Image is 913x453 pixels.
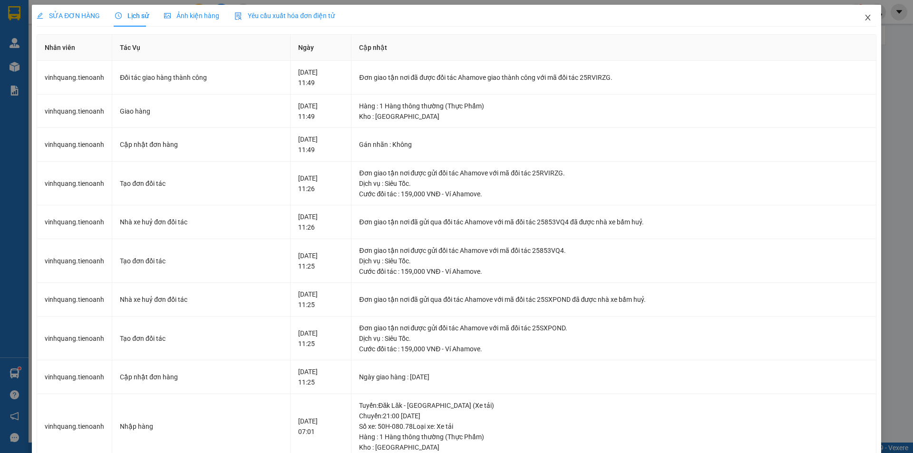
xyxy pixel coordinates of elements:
[298,134,343,155] div: [DATE] 11:49
[120,72,282,83] div: Đối tác giao hàng thành công
[351,35,876,61] th: Cập nhật
[120,139,282,150] div: Cập nhật đơn hàng
[359,256,868,266] div: Dịch vụ : Siêu Tốc.
[359,245,868,256] div: Đơn giao tận nơi được gửi đối tác Ahamove với mã đối tác 25853VQ4.
[359,432,868,442] div: Hàng : 1 Hàng thông thường (Thực Phẩm)
[359,344,868,354] div: Cước đối tác : 159,000 VNĐ - Ví Ahamove.
[37,317,112,361] td: vinhquang.tienoanh
[298,251,343,271] div: [DATE] 11:25
[359,442,868,453] div: Kho : [GEOGRAPHIC_DATA]
[298,328,343,349] div: [DATE] 11:25
[120,372,282,382] div: Cập nhật đơn hàng
[120,421,282,432] div: Nhập hàng
[359,333,868,344] div: Dịch vụ : Siêu Tốc.
[359,72,868,83] div: Đơn giao tận nơi đã được đối tác Ahamove giao thành công với mã đối tác 25RVIRZG.
[164,12,171,19] span: picture
[298,416,343,437] div: [DATE] 07:01
[115,12,122,19] span: clock-circle
[359,111,868,122] div: Kho : [GEOGRAPHIC_DATA]
[359,400,868,432] div: Tuyến : Đăk Lăk - [GEOGRAPHIC_DATA] (Xe tải) Chuyến: 21:00 [DATE] Số xe: 50H-080.78 Loại xe: Xe tải
[120,217,282,227] div: Nhà xe huỷ đơn đối tác
[37,162,112,206] td: vinhquang.tienoanh
[37,283,112,317] td: vinhquang.tienoanh
[37,12,100,19] span: SỬA ĐƠN HÀNG
[359,139,868,150] div: Gán nhãn : Không
[359,178,868,189] div: Dịch vụ : Siêu Tốc.
[164,12,219,19] span: Ảnh kiện hàng
[37,205,112,239] td: vinhquang.tienoanh
[298,289,343,310] div: [DATE] 11:25
[359,266,868,277] div: Cước đối tác : 159,000 VNĐ - Ví Ahamove.
[120,106,282,116] div: Giao hàng
[120,333,282,344] div: Tạo đơn đối tác
[359,372,868,382] div: Ngày giao hàng : [DATE]
[864,14,872,21] span: close
[37,61,112,95] td: vinhquang.tienoanh
[359,168,868,178] div: Đơn giao tận nơi được gửi đối tác Ahamove với mã đối tác 25RVIRZG.
[112,35,291,61] th: Tác Vụ
[37,35,112,61] th: Nhân viên
[115,12,149,19] span: Lịch sử
[120,178,282,189] div: Tạo đơn đối tác
[298,101,343,122] div: [DATE] 11:49
[37,360,112,394] td: vinhquang.tienoanh
[298,366,343,387] div: [DATE] 11:25
[37,12,43,19] span: edit
[234,12,242,20] img: icon
[298,212,343,232] div: [DATE] 11:26
[37,95,112,128] td: vinhquang.tienoanh
[359,294,868,305] div: Đơn giao tận nơi đã gửi qua đối tác Ahamove với mã đối tác 25SXPOND đã được nhà xe bấm huỷ.
[291,35,351,61] th: Ngày
[298,67,343,88] div: [DATE] 11:49
[37,239,112,283] td: vinhquang.tienoanh
[359,323,868,333] div: Đơn giao tận nơi được gửi đối tác Ahamove với mã đối tác 25SXPOND.
[359,189,868,199] div: Cước đối tác : 159,000 VNĐ - Ví Ahamove.
[359,217,868,227] div: Đơn giao tận nơi đã gửi qua đối tác Ahamove với mã đối tác 25853VQ4 đã được nhà xe bấm huỷ.
[37,128,112,162] td: vinhquang.tienoanh
[298,173,343,194] div: [DATE] 11:26
[855,5,881,31] button: Close
[359,101,868,111] div: Hàng : 1 Hàng thông thường (Thực Phẩm)
[234,12,335,19] span: Yêu cầu xuất hóa đơn điện tử
[120,256,282,266] div: Tạo đơn đối tác
[120,294,282,305] div: Nhà xe huỷ đơn đối tác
